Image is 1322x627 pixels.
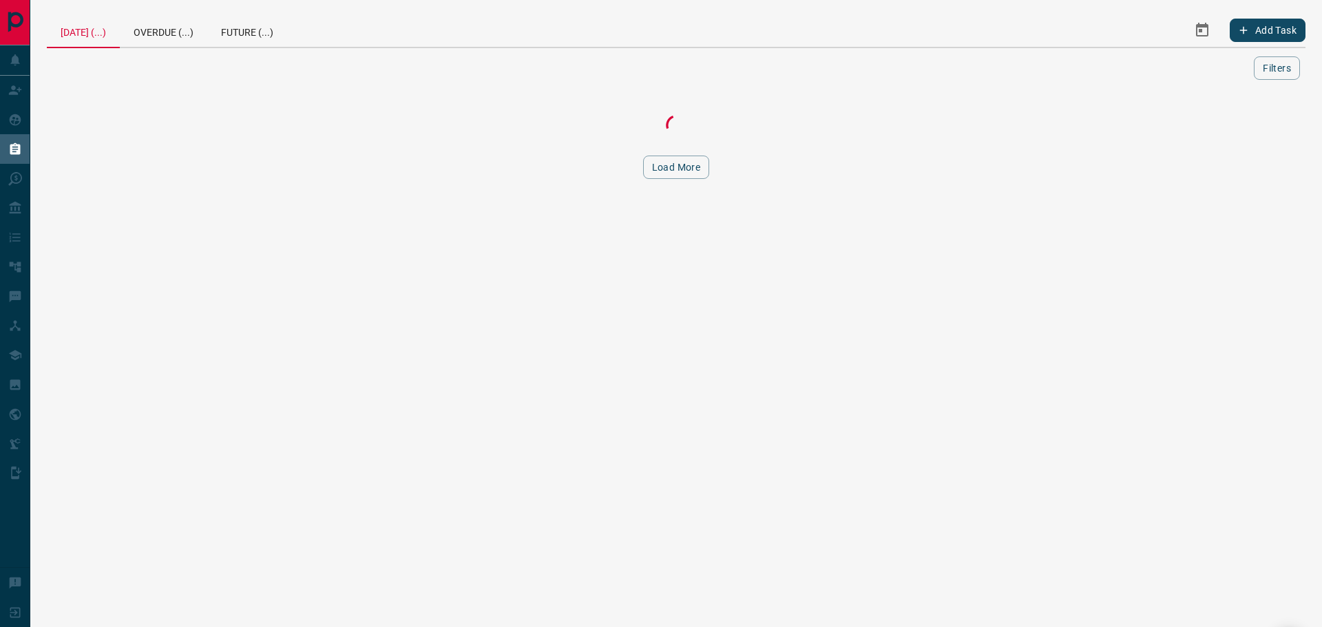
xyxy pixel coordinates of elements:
[1230,19,1305,42] button: Add Task
[1254,56,1300,80] button: Filters
[643,156,710,179] button: Load More
[207,14,287,47] div: Future (...)
[120,14,207,47] div: Overdue (...)
[1186,14,1219,47] button: Select Date Range
[607,111,745,139] div: Loading
[47,14,120,48] div: [DATE] (...)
